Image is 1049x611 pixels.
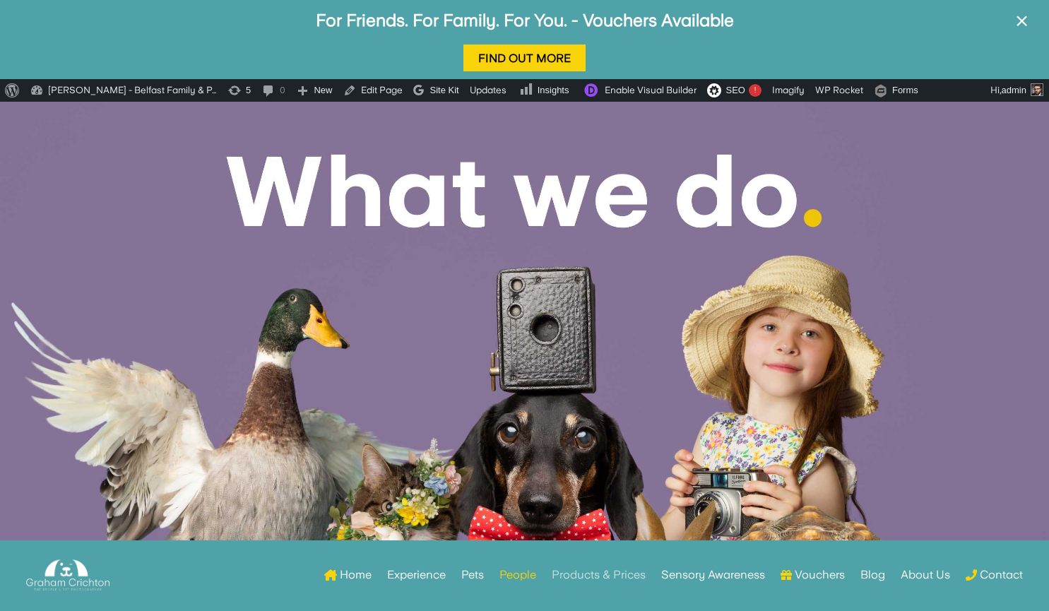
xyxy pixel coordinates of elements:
a: Imagify [767,79,810,102]
a: Enable Visual Builder [576,79,702,102]
span: New [314,79,332,102]
span: Site Kit [429,85,458,95]
span: × [1015,8,1029,35]
a: [PERSON_NAME] - Belfast Family & P… [25,79,223,102]
a: Edit Page [338,79,408,102]
span: SEO [725,85,745,95]
a: About Us [901,547,950,603]
span: Forms [892,79,918,102]
button: × [1009,9,1035,51]
a: Hi, [985,79,1049,102]
a: Products & Prices [552,547,646,603]
a: People [499,547,536,603]
a: Find Out More [463,45,586,72]
span: admin [1002,85,1026,95]
span: 5 [246,79,251,102]
a: Home [324,547,372,603]
a: Sensory Awareness [661,547,765,603]
a: Blog [860,547,885,603]
a: Experience [387,547,446,603]
span: Insights [538,85,569,95]
a: Vouchers [781,547,845,603]
a: Contact [966,547,1023,603]
img: Graham Crichton Photography Logo - Graham Crichton - Belfast Family & Pet Photography Studio [26,556,109,595]
a: WP Rocket [810,79,869,102]
a: Pets [461,547,484,603]
div: ! [749,84,761,97]
a: Updates [465,79,512,102]
a: For Friends. For Family. For You. - Vouchers Available [316,10,734,30]
span: 0 [280,79,285,102]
